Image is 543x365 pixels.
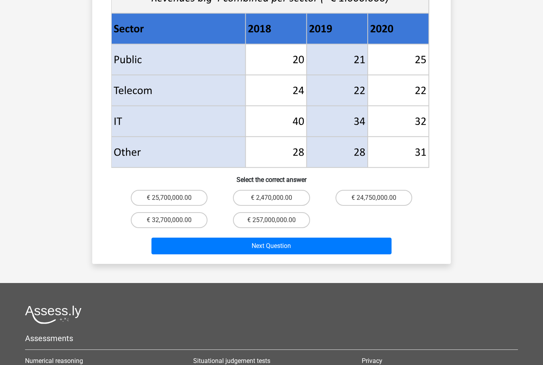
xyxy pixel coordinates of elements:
[362,357,382,365] a: Privacy
[25,334,518,343] h5: Assessments
[335,190,412,206] label: € 24,750,000.00
[233,190,310,206] label: € 2,470,000.00
[25,305,81,324] img: Assessly logo
[233,212,310,228] label: € 257,000,000.00
[105,170,438,183] h6: Select the correct answer
[131,190,208,206] label: € 25,700,000.00
[193,357,270,365] a: Situational judgement tests
[25,357,83,365] a: Numerical reasoning
[131,212,208,228] label: € 32,700,000.00
[151,238,392,254] button: Next Question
